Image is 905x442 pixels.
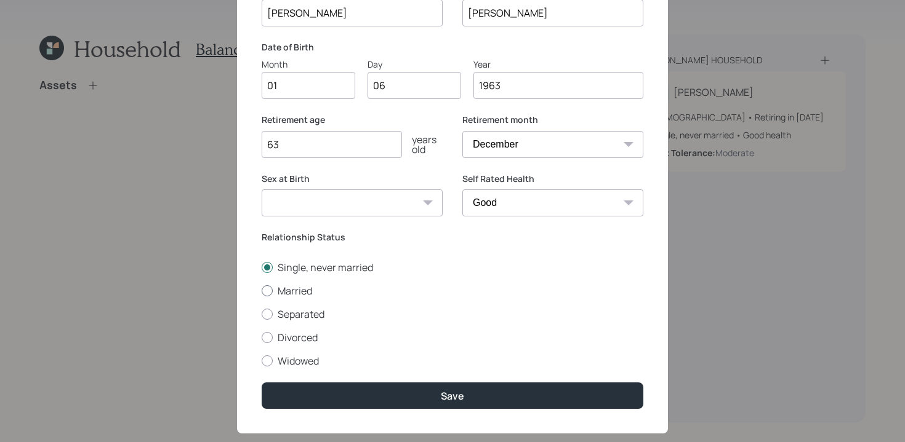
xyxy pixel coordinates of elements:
label: Sex at Birth [262,173,443,185]
label: Self Rated Health [462,173,643,185]
input: Year [473,72,643,99]
label: Relationship Status [262,231,643,243]
label: Retirement month [462,114,643,126]
label: Widowed [262,354,643,368]
div: years old [402,135,443,154]
label: Retirement age [262,114,443,126]
label: Divorced [262,331,643,344]
div: Day [368,58,461,71]
label: Date of Birth [262,41,643,53]
label: Separated [262,307,643,321]
label: Single, never married [262,261,643,274]
input: Month [262,72,355,99]
div: Month [262,58,355,71]
label: Married [262,284,643,298]
input: Day [368,72,461,99]
div: Year [473,58,643,71]
button: Save [262,382,643,409]
div: Save [441,389,464,403]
